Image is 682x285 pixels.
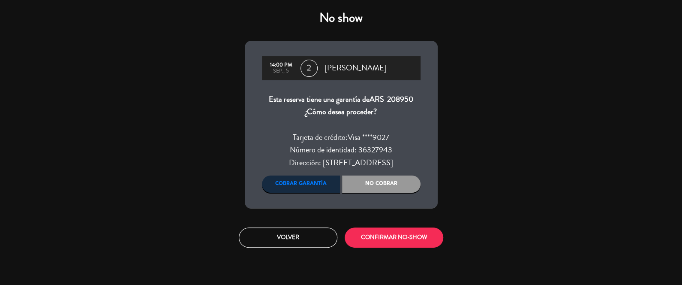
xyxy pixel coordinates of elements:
span: 2 [300,60,318,77]
h4: No show [245,10,438,26]
div: No cobrar [342,176,421,193]
div: Cobrar garantía [262,176,340,193]
div: Tarjeta de crédito: [262,131,421,144]
span: 208950 [387,94,413,105]
button: Volver [239,227,337,248]
div: Número de identidad: 36327943 [262,144,421,157]
span: ARS [370,94,384,105]
button: CONFIRMAR NO-SHOW [345,227,443,248]
div: sep., 5 [266,68,296,74]
div: 14:00 PM [266,62,296,68]
span: [PERSON_NAME] [324,62,387,75]
div: Dirección: [STREET_ADDRESS] [262,157,421,170]
div: Esta reserva tiene una garantía de ¿Cómo desea proceder? [262,93,421,118]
